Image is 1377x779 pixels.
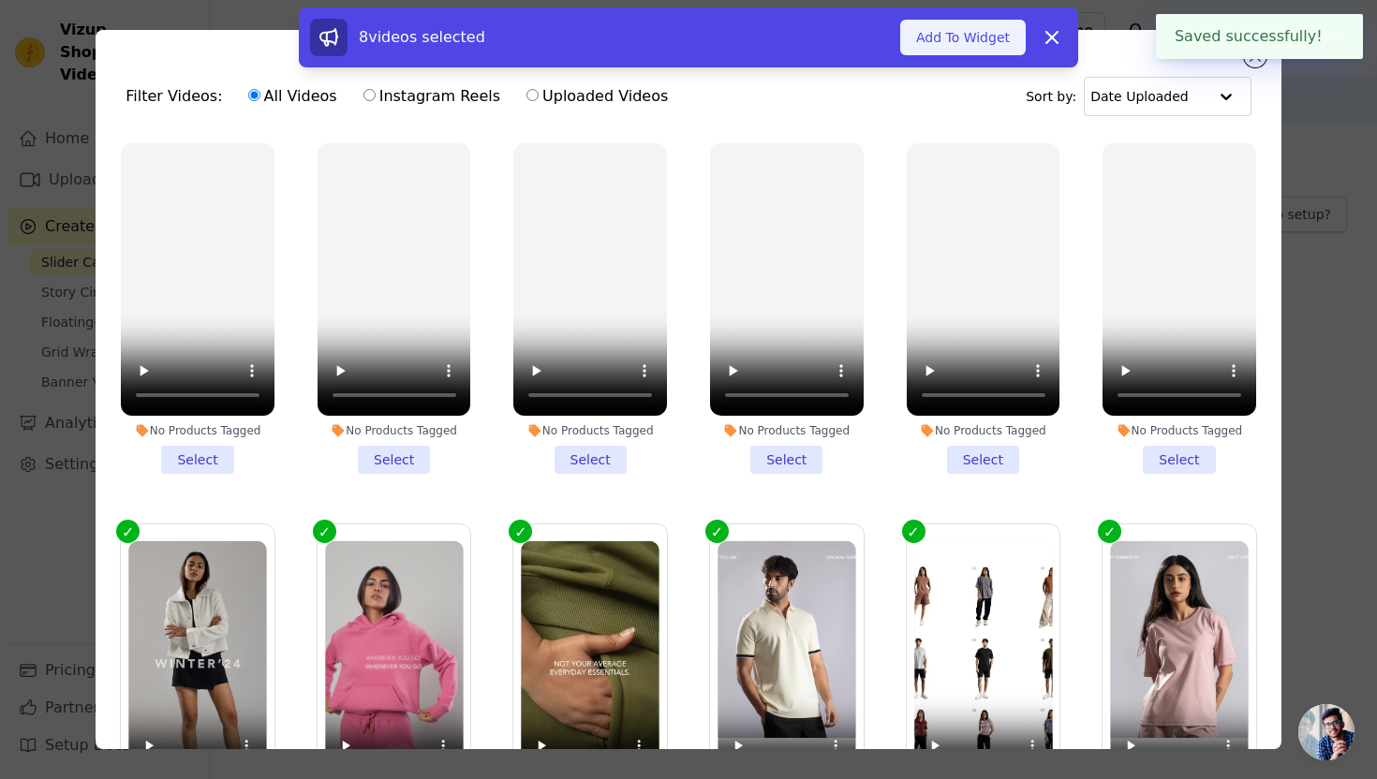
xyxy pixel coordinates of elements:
[1156,14,1363,59] div: Saved successfully!
[121,423,274,438] div: No Products Tagged
[710,423,864,438] div: No Products Tagged
[526,84,669,109] label: Uploaded Videos
[1026,77,1251,116] div: Sort by:
[126,75,678,118] div: Filter Videos:
[359,28,485,46] span: 8 videos selected
[513,423,667,438] div: No Products Tagged
[1103,423,1256,438] div: No Products Tagged
[318,423,471,438] div: No Products Tagged
[907,423,1060,438] div: No Products Tagged
[1298,704,1355,760] div: Open chat
[363,84,501,109] label: Instagram Reels
[900,20,1026,55] button: Add To Widget
[247,84,338,109] label: All Videos
[1323,25,1344,48] button: Close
